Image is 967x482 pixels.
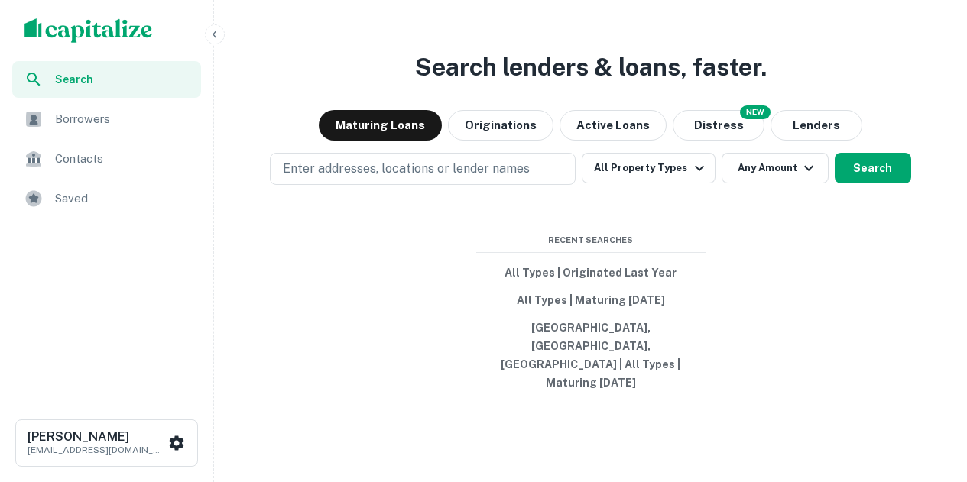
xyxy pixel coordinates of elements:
[771,110,862,141] button: Lenders
[12,141,201,177] a: Contacts
[448,110,553,141] button: Originations
[560,110,667,141] button: Active Loans
[476,314,706,396] button: [GEOGRAPHIC_DATA], [GEOGRAPHIC_DATA], [GEOGRAPHIC_DATA] | All Types | Maturing [DATE]
[28,431,165,443] h6: [PERSON_NAME]
[270,153,576,185] button: Enter addresses, locations or lender names
[283,160,530,178] p: Enter addresses, locations or lender names
[55,71,192,88] span: Search
[415,49,767,86] h3: Search lenders & loans, faster.
[476,259,706,286] button: All Types | Originated Last Year
[12,101,201,137] a: Borrowers
[28,443,165,457] p: [EMAIL_ADDRESS][DOMAIN_NAME]
[582,153,715,183] button: All Property Types
[835,153,911,183] button: Search
[15,419,198,467] button: [PERSON_NAME][EMAIL_ADDRESS][DOMAIN_NAME]
[722,153,829,183] button: Any Amount
[319,110,442,141] button: Maturing Loans
[55,150,192,168] span: Contacts
[476,234,706,247] span: Recent Searches
[55,110,192,128] span: Borrowers
[24,18,153,43] img: capitalize-logo.png
[740,105,771,119] div: NEW
[12,180,201,217] a: Saved
[12,61,201,98] a: Search
[55,189,192,208] span: Saved
[891,360,967,433] iframe: Chat Widget
[476,286,706,314] button: All Types | Maturing [DATE]
[673,110,764,141] button: Search distressed loans with lien and other non-mortgage details.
